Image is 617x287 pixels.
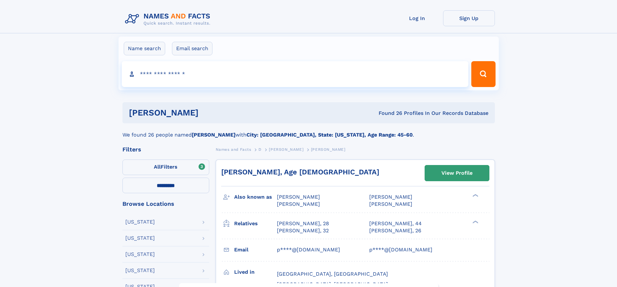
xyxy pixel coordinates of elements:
[277,220,329,227] a: [PERSON_NAME], 28
[221,168,379,176] a: [PERSON_NAME], Age [DEMOGRAPHIC_DATA]
[443,10,495,26] a: Sign Up
[122,160,209,175] label: Filters
[277,194,320,200] span: [PERSON_NAME]
[471,193,479,198] div: ❯
[122,201,209,207] div: Browse Locations
[125,252,155,257] div: [US_STATE]
[154,164,161,170] span: All
[234,192,277,203] h3: Also known as
[269,147,303,152] span: [PERSON_NAME]
[125,236,155,241] div: [US_STATE]
[441,166,473,181] div: View Profile
[234,218,277,229] h3: Relatives
[122,147,209,152] div: Filters
[216,145,251,153] a: Names and Facts
[234,244,277,255] h3: Email
[369,194,412,200] span: [PERSON_NAME]
[425,165,489,181] a: View Profile
[172,42,212,55] label: Email search
[234,267,277,278] h3: Lived in
[124,42,165,55] label: Name search
[258,147,262,152] span: D
[125,268,155,273] div: [US_STATE]
[246,132,413,138] b: City: [GEOGRAPHIC_DATA], State: [US_STATE], Age Range: 45-60
[258,145,262,153] a: D
[122,61,469,87] input: search input
[471,61,495,87] button: Search Button
[129,109,289,117] h1: [PERSON_NAME]
[471,220,479,224] div: ❯
[269,145,303,153] a: [PERSON_NAME]
[192,132,235,138] b: [PERSON_NAME]
[311,147,346,152] span: [PERSON_NAME]
[369,227,421,234] a: [PERSON_NAME], 26
[391,10,443,26] a: Log In
[277,271,388,277] span: [GEOGRAPHIC_DATA], [GEOGRAPHIC_DATA]
[369,201,412,207] span: [PERSON_NAME]
[125,219,155,225] div: [US_STATE]
[122,10,216,28] img: Logo Names and Facts
[289,110,488,117] div: Found 26 Profiles In Our Records Database
[277,201,320,207] span: [PERSON_NAME]
[277,227,329,234] a: [PERSON_NAME], 32
[122,123,495,139] div: We found 26 people named with .
[369,220,422,227] a: [PERSON_NAME], 44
